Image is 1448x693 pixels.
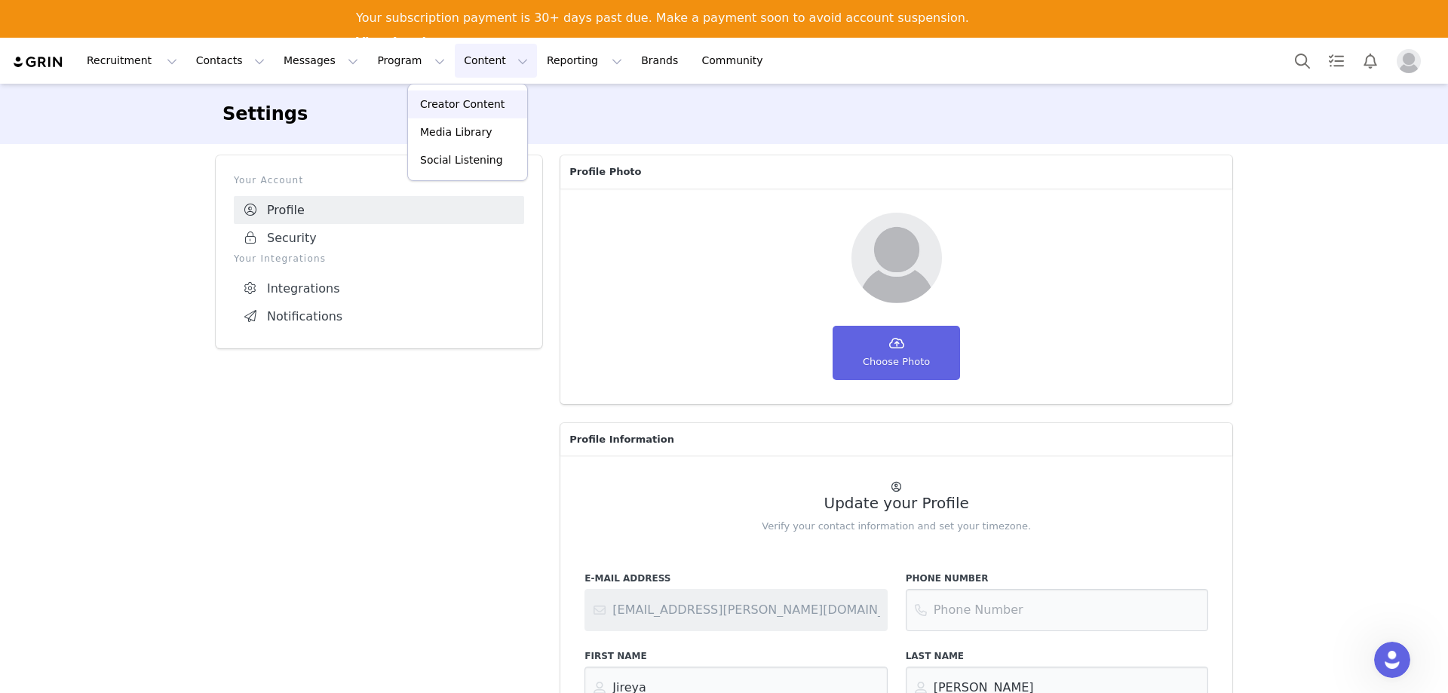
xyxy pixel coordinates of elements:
p: Verify your contact information and set your timezone. [584,519,1208,534]
label: Last Name [906,649,1208,663]
label: First Name [584,649,887,663]
span: Profile Photo [569,164,641,179]
img: grin logo [12,55,65,69]
h2: Update your Profile [584,495,1208,512]
img: Your picture [851,213,942,303]
a: Integrations [234,274,524,302]
p: Social Listening [420,152,503,168]
p: Your Integrations [234,252,524,265]
button: Search [1286,44,1319,78]
button: Content [455,44,537,78]
a: Community [693,44,779,78]
button: Program [368,44,454,78]
label: E-Mail Address [584,572,887,585]
div: Your subscription payment is 30+ days past due. Make a payment soon to avoid account suspension. [356,11,969,26]
a: Security [234,224,524,252]
span: Choose Photo [863,354,930,369]
button: Recruitment [78,44,186,78]
label: Phone Number [906,572,1208,585]
a: View Invoices [356,35,449,51]
input: Contact support or your account administrator to change your email address [584,589,887,631]
p: Your Account [234,173,524,187]
p: Media Library [420,124,492,140]
iframe: Intercom live chat [1374,642,1410,678]
span: Profile Information [569,432,674,447]
a: Profile [234,196,524,224]
img: placeholder-profile.jpg [1397,49,1421,73]
input: Phone Number [906,589,1208,631]
button: Messages [275,44,367,78]
a: Tasks [1320,44,1353,78]
p: Creator Content [420,97,505,112]
a: Notifications [234,302,524,330]
button: Profile [1388,49,1436,73]
button: Notifications [1354,44,1387,78]
button: Reporting [538,44,631,78]
button: Contacts [187,44,274,78]
a: Brands [632,44,692,78]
